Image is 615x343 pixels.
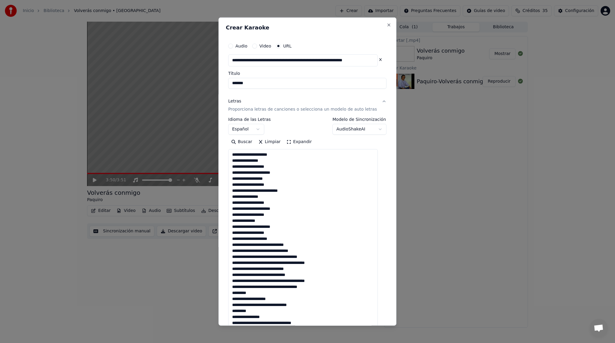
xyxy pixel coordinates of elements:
[228,137,255,147] button: Buscar
[228,93,386,117] button: LetrasProporciona letras de canciones o selecciona un modelo de auto letras
[226,25,389,30] h2: Crear Karaoke
[228,71,386,75] label: Título
[259,44,271,48] label: Video
[283,44,292,48] label: URL
[235,44,247,48] label: Audio
[228,117,271,121] label: Idioma de las Letras
[228,106,377,112] p: Proporciona letras de canciones o selecciona un modelo de auto letras
[228,98,241,104] div: Letras
[284,137,315,147] button: Expandir
[333,117,387,121] label: Modelo de Sincronización
[255,137,283,147] button: Limpiar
